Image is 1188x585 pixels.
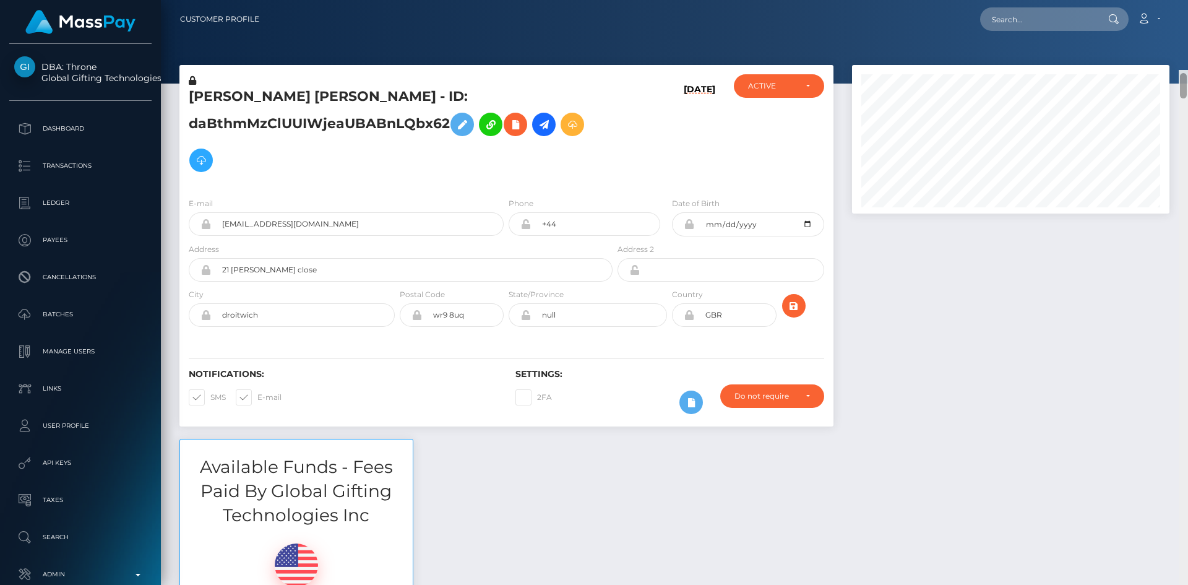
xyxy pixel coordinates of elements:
[509,198,533,209] label: Phone
[189,369,497,379] h6: Notifications:
[400,289,445,300] label: Postal Code
[9,410,152,441] a: User Profile
[189,289,204,300] label: City
[684,84,715,183] h6: [DATE]
[14,119,147,138] p: Dashboard
[980,7,1096,31] input: Search...
[189,244,219,255] label: Address
[9,336,152,367] a: Manage Users
[9,299,152,330] a: Batches
[25,10,136,34] img: MassPay Logo
[14,417,147,435] p: User Profile
[720,384,824,408] button: Do not require
[9,522,152,553] a: Search
[14,528,147,547] p: Search
[14,194,147,212] p: Ledger
[180,455,413,528] h3: Available Funds - Fees Paid By Global Gifting Technologies Inc
[734,391,796,401] div: Do not require
[14,454,147,472] p: API Keys
[189,87,606,178] h5: [PERSON_NAME] [PERSON_NAME] - ID: daBthmMzClUUIWjeaUBABnLQbx62
[734,74,824,98] button: ACTIVE
[672,289,703,300] label: Country
[672,198,720,209] label: Date of Birth
[9,150,152,181] a: Transactions
[14,305,147,324] p: Batches
[14,565,147,584] p: Admin
[9,373,152,404] a: Links
[14,231,147,249] p: Payees
[14,56,35,77] img: Global Gifting Technologies Inc
[180,6,259,32] a: Customer Profile
[236,389,282,405] label: E-mail
[14,268,147,287] p: Cancellations
[14,157,147,175] p: Transactions
[9,262,152,293] a: Cancellations
[532,113,556,136] a: Initiate Payout
[515,369,824,379] h6: Settings:
[14,379,147,398] p: Links
[9,61,152,84] span: DBA: Throne Global Gifting Technologies Inc
[9,225,152,256] a: Payees
[189,389,226,405] label: SMS
[618,244,654,255] label: Address 2
[14,342,147,361] p: Manage Users
[515,389,552,405] label: 2FA
[748,81,796,91] div: ACTIVE
[189,198,213,209] label: E-mail
[9,448,152,479] a: API Keys
[9,485,152,516] a: Taxes
[14,491,147,509] p: Taxes
[9,113,152,144] a: Dashboard
[509,289,564,300] label: State/Province
[9,188,152,219] a: Ledger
